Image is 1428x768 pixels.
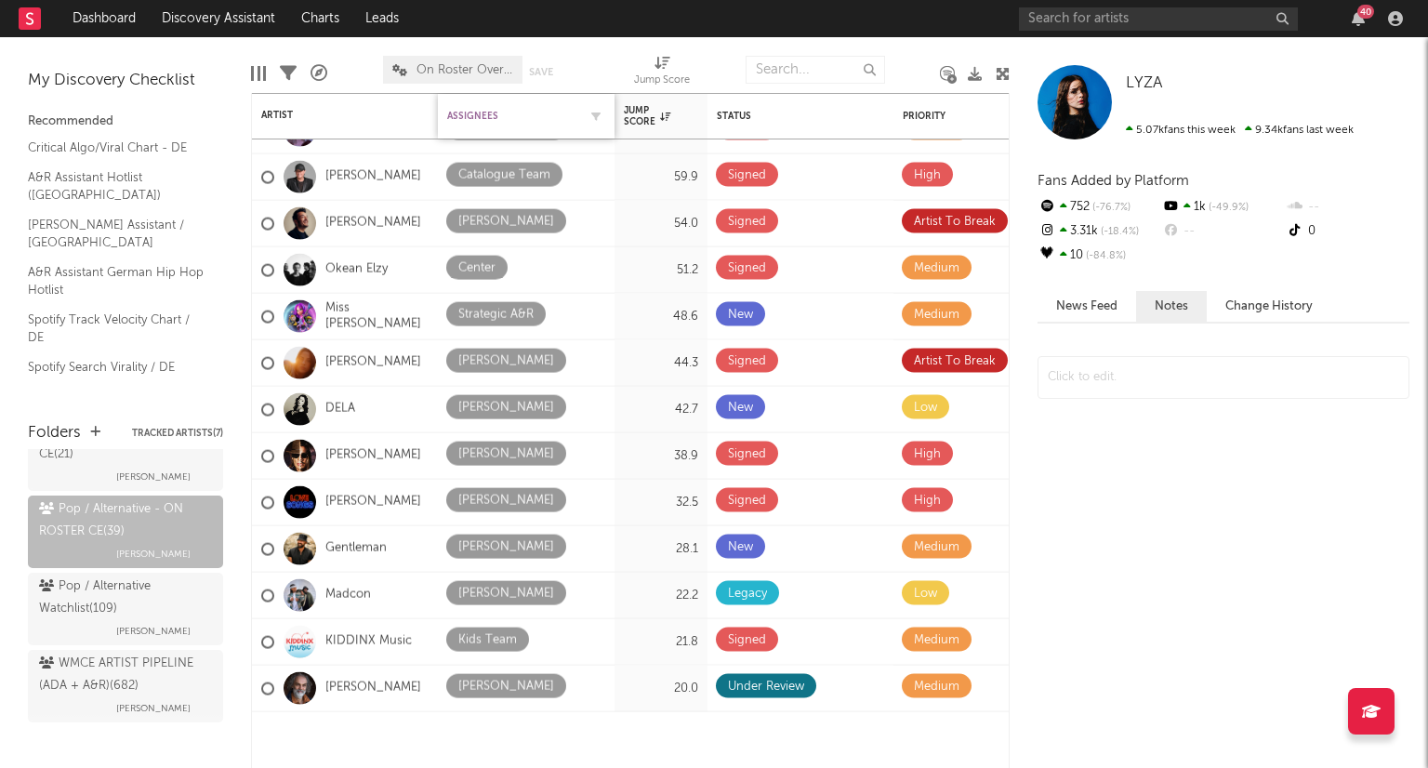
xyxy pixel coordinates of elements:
div: Artist [261,110,401,121]
div: 54.0 [624,212,698,234]
div: 0 [1286,219,1409,244]
div: [PERSON_NAME] [458,444,554,466]
a: Miss [PERSON_NAME] [325,300,429,332]
div: 59.9 [624,166,698,188]
div: 60.0 [624,119,698,141]
div: [PERSON_NAME] [458,490,554,512]
span: LYZA [1126,75,1162,91]
div: Strategic A&R [458,304,534,326]
a: Dance - ON ROSTER CE(21)[PERSON_NAME] [28,418,223,491]
a: A&R Assistant Hotlist ([GEOGRAPHIC_DATA]) [28,167,205,205]
a: Apple Top 200 / DE [28,386,205,406]
div: Pop / Alternative Watchlist ( 109 ) [39,576,207,620]
button: Tracked Artists(7) [132,429,223,438]
div: 44.3 [624,351,698,374]
input: Search... [746,56,885,84]
div: Artist To Break [914,211,996,233]
span: -18.4 % [1098,227,1139,237]
button: Notes [1136,291,1207,322]
a: Spotify Search Virality / DE [28,357,205,377]
div: Signed [728,444,766,466]
div: Jump Score [624,105,670,127]
button: News Feed [1038,291,1136,322]
div: Low [914,583,937,605]
a: [PERSON_NAME] Assistant / [GEOGRAPHIC_DATA] [28,215,205,253]
span: [PERSON_NAME] [116,466,191,488]
div: Medium [914,118,959,140]
div: 38.9 [624,444,698,467]
div: [PERSON_NAME] [458,676,554,698]
button: 40 [1352,11,1365,26]
a: LYZA [1126,74,1162,93]
div: Catalogue Team [458,165,550,187]
a: A&R Assistant German Hip Hop Hotlist [28,262,205,300]
a: [PERSON_NAME] [325,681,421,696]
div: New [728,536,753,559]
button: Change History [1207,291,1331,322]
span: 9.34k fans last week [1126,125,1354,136]
span: [PERSON_NAME] [116,620,191,642]
div: Under Review [728,676,804,698]
span: -84.8 % [1083,251,1126,261]
div: 20.0 [624,677,698,699]
a: Pop / Alternative Watchlist(109)[PERSON_NAME] [28,573,223,645]
div: Medium [914,629,959,652]
a: Critical Algo/Viral Chart - DE [28,138,205,158]
div: Center [458,258,496,280]
a: Spotify Track Velocity Chart / DE [28,310,205,348]
a: Gentleman [325,541,387,557]
div: New [728,397,753,419]
div: Medium [914,258,959,280]
div: Medium [914,304,959,326]
div: Edit Columns [251,46,266,100]
div: Signed [728,258,766,280]
div: [PERSON_NAME] [458,536,554,559]
div: -- [1161,219,1285,244]
div: My Discovery Checklist [28,70,223,92]
div: [PERSON_NAME] [458,351,554,373]
div: -- [1286,195,1409,219]
div: Status [717,111,838,122]
div: Pop / Alternative - ON ROSTER CE ( 39 ) [39,498,207,543]
a: [PERSON_NAME] [325,216,421,232]
div: Recommended [28,111,223,133]
div: Folders [28,422,81,444]
div: 22.2 [624,584,698,606]
div: High [914,165,941,187]
div: 21.8 [624,630,698,653]
div: Jump Score [634,46,690,100]
div: Assignees [447,111,577,122]
a: Pop / Alternative - ON ROSTER CE(39)[PERSON_NAME] [28,496,223,568]
div: Legacy [728,583,767,605]
a: Okean Elzy [325,262,388,278]
div: Medium [914,676,959,698]
div: Signed [728,351,766,373]
a: [PERSON_NAME] [325,448,421,464]
div: Kids Team [458,629,517,652]
div: A&R Pipeline [311,46,327,100]
a: [PERSON_NAME] [325,169,421,185]
div: Medium [914,536,959,559]
span: On Roster Overview [416,64,513,76]
a: [PERSON_NAME] [325,495,421,510]
div: 10 [1038,244,1161,268]
div: 32.5 [624,491,698,513]
div: Signed [728,490,766,512]
div: New [728,304,753,326]
a: KIDDINX Music [325,634,412,650]
div: 28.1 [624,537,698,560]
span: Fans Added by Platform [1038,174,1189,188]
div: Jump Score [634,70,690,92]
div: 40 [1357,5,1374,19]
div: WMCE ARTIST PIPELINE (ADA + A&R) ( 682 ) [39,653,207,697]
div: Signed [728,211,766,233]
div: Signed [728,165,766,187]
div: 1k [1161,195,1285,219]
a: Madcon [325,588,371,603]
div: [PERSON_NAME] [458,397,554,419]
div: Artist To Break [914,351,996,373]
div: Signed [728,629,766,652]
div: Priority [903,111,977,122]
div: Filters [280,46,297,100]
a: DELA [325,402,355,417]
